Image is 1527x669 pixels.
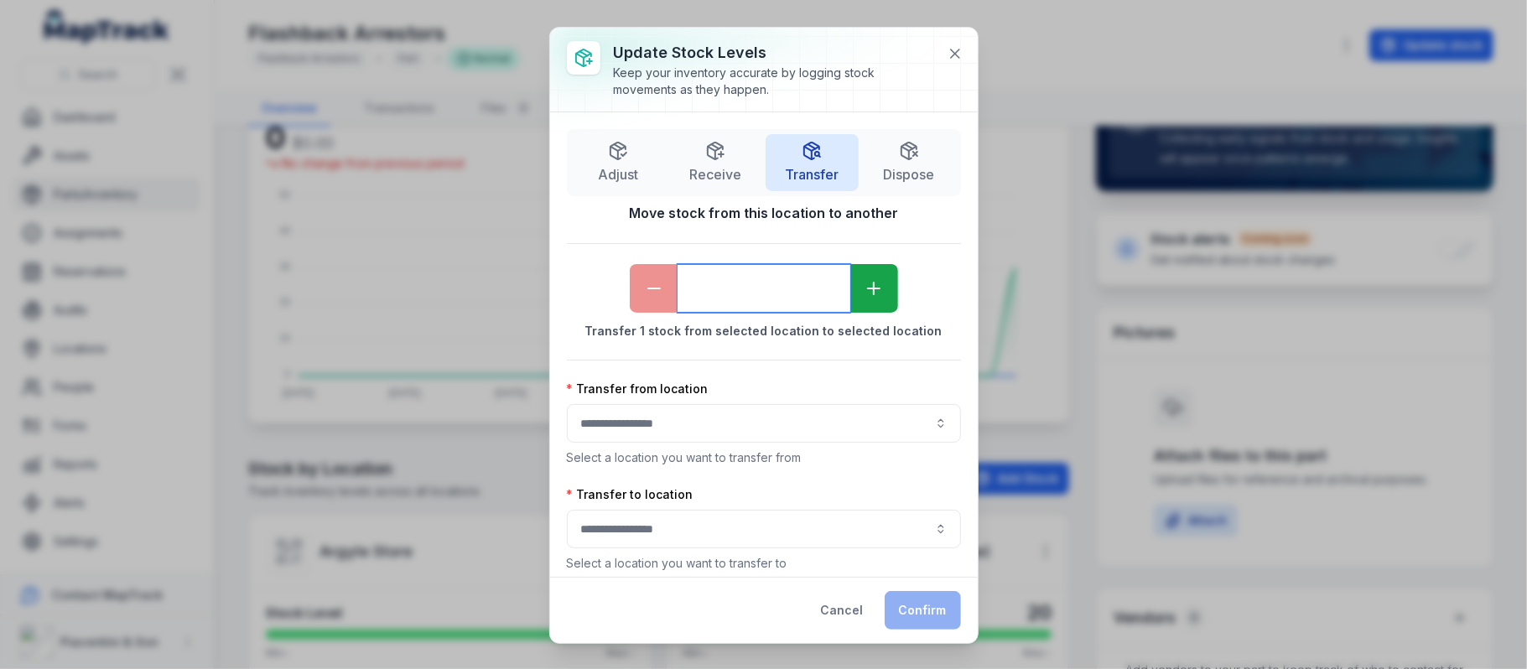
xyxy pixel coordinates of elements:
[567,449,961,466] p: Select a location you want to transfer from
[567,486,693,503] label: Transfer to location
[668,134,762,191] button: Receive
[614,65,934,98] div: Keep your inventory accurate by logging stock movements as they happen.
[785,164,839,184] span: Transfer
[572,134,666,191] button: Adjust
[567,203,961,223] strong: Move stock from this location to another
[567,323,961,340] strong: Transfer 1 stock from selected location to selected location
[678,264,850,313] input: undefined-form-item-label
[567,555,961,572] p: Select a location you want to transfer to
[862,134,956,191] button: Dispose
[567,381,709,397] label: Transfer from location
[766,134,860,191] button: Transfer
[598,164,638,184] span: Adjust
[883,164,934,184] span: Dispose
[689,164,741,184] span: Receive
[614,41,934,65] h3: Update stock levels
[807,591,878,630] button: Cancel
